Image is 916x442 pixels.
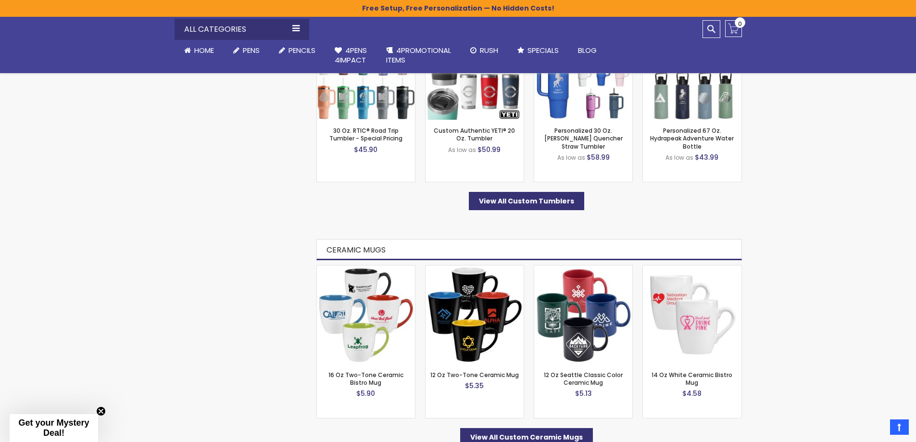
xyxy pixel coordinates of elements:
[534,265,632,273] a: 12 Oz Seattle Classic Color Ceramic Mug
[695,152,718,162] span: $43.99
[650,126,734,150] a: Personalized 67 Oz. Hydrapeak Adventure Water Bottle
[224,40,269,61] a: Pens
[434,126,515,142] a: Custom Authentic YETI® 20 Oz. Tumbler
[316,239,742,261] h2: Ceramic Mugs
[544,371,623,387] a: 12 Oz Seattle Classic Color Ceramic Mug
[587,152,610,162] span: $58.99
[175,40,224,61] a: Home
[480,45,498,55] span: Rush
[682,389,702,398] span: $4.58
[837,416,916,442] iframe: Google Customer Reviews
[335,45,367,65] span: 4Pens 4impact
[568,40,606,61] a: Blog
[465,381,484,391] span: $5.35
[643,265,741,364] img: 14 Oz White Ceramic Bistro Mug
[652,371,732,387] a: 14 Oz White Ceramic Bistro Mug
[317,265,415,364] img: 16 Oz Two-Tone Ceramic Bistro Mug
[317,265,415,273] a: 16 Oz Two-Tone Ceramic Bistro Mug
[426,265,524,364] img: 12 Oz Two-Tone Ceramic Mug
[426,265,524,273] a: 12 Oz Two-Tone Ceramic Mug
[527,45,559,55] span: Specials
[376,40,461,71] a: 4PROMOTIONALITEMS
[448,146,476,154] span: As low as
[194,45,214,55] span: Home
[328,371,403,387] a: 16 Oz Two-Tone Ceramic Bistro Mug
[386,45,451,65] span: 4PROMOTIONAL ITEMS
[508,40,568,61] a: Specials
[243,45,260,55] span: Pens
[10,414,98,442] div: Get your Mystery Deal!Close teaser
[534,265,632,364] img: 12 Oz Seattle Classic Color Ceramic Mug
[665,153,693,162] span: As low as
[354,145,377,154] span: $45.90
[479,196,574,206] span: View All Custom Tumblers
[96,406,106,416] button: Close teaser
[544,126,623,150] a: Personalized 30 Oz. [PERSON_NAME] Quencher Straw Tumbler
[289,45,315,55] span: Pencils
[643,265,741,273] a: 14 Oz White Ceramic Bistro Mug
[18,418,89,438] span: Get your Mystery Deal!
[329,126,402,142] a: 30 Oz. RTIC® Road Trip Tumbler - Special Pricing
[477,145,501,154] span: $50.99
[575,389,592,398] span: $5.13
[325,40,376,71] a: 4Pens4impact
[470,432,583,442] span: View All Custom Ceramic Mugs
[356,389,375,398] span: $5.90
[557,153,585,162] span: As low as
[578,45,597,55] span: Blog
[269,40,325,61] a: Pencils
[430,371,519,379] a: 12 Oz Two-Tone Ceramic Mug
[469,192,584,210] a: View All Custom Tumblers
[175,19,309,40] div: All Categories
[725,20,742,37] a: 0
[738,19,742,28] span: 0
[461,40,508,61] a: Rush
